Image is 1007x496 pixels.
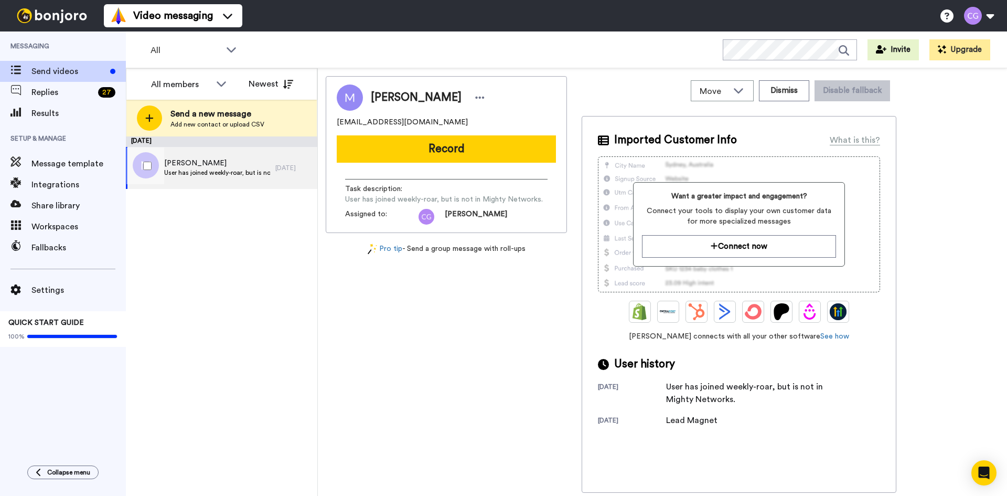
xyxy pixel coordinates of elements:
img: magic-wand.svg [368,244,377,255]
span: [PERSON_NAME] [164,158,270,168]
span: Add new contact or upload CSV [170,120,264,129]
button: Upgrade [929,39,990,60]
span: Share library [31,199,126,212]
img: Ontraport [660,303,677,320]
img: vm-color.svg [110,7,127,24]
span: Imported Customer Info [614,132,737,148]
img: Image of Manuel [337,85,363,111]
button: Dismiss [759,80,809,101]
img: GoHighLevel [830,303,847,320]
span: Move [700,85,728,98]
img: Patreon [773,303,790,320]
span: [PERSON_NAME] [445,209,507,225]
div: Open Intercom Messenger [971,460,997,486]
span: Collapse menu [47,468,90,477]
img: ActiveCampaign [716,303,733,320]
button: Connect now [642,235,835,258]
span: Connect your tools to display your own customer data for more specialized messages [642,206,835,227]
div: User has joined weekly-roar, but is not in Mighty Networks. [666,381,834,406]
span: [PERSON_NAME] [371,90,462,105]
div: What is this? [830,134,880,146]
span: Results [31,107,126,120]
button: Disable fallback [815,80,890,101]
div: [DATE] [598,383,666,406]
span: User has joined weekly-roar, but is not in Mighty Networks. [164,168,270,177]
span: Replies [31,86,94,99]
span: Workspaces [31,220,126,233]
span: Settings [31,284,126,297]
a: See how [820,333,849,340]
span: User history [614,356,675,372]
img: ConvertKit [745,303,762,320]
span: 100% [8,332,25,341]
span: [EMAIL_ADDRESS][DOMAIN_NAME] [337,117,468,128]
span: User has joined weekly-roar, but is not in Mighty Networks. [345,194,543,205]
button: Newest [241,73,301,94]
span: Integrations [31,178,126,191]
div: 27 [98,87,115,98]
span: QUICK START GUIDE [8,319,84,326]
span: Want a greater impact and engagement? [642,191,835,202]
div: All members [151,78,211,91]
a: Pro tip [368,244,402,255]
button: Collapse menu [27,466,99,479]
span: Send videos [31,65,106,78]
div: [DATE] [598,416,666,427]
span: All [151,44,221,57]
div: - Send a group message with roll-ups [326,244,567,255]
button: Invite [867,39,919,60]
img: bj-logo-header-white.svg [13,8,91,23]
button: Record [337,135,556,163]
img: cg.png [419,209,434,225]
div: Lead Magnet [666,414,719,427]
span: Assigned to: [345,209,419,225]
span: Fallbacks [31,241,126,254]
img: Drip [801,303,818,320]
div: [DATE] [126,136,317,147]
span: Send a new message [170,108,264,120]
span: [PERSON_NAME] connects with all your other software [598,331,880,342]
span: Video messaging [133,8,213,23]
div: [DATE] [275,164,312,172]
img: Hubspot [688,303,705,320]
img: Shopify [631,303,648,320]
span: Message template [31,157,126,170]
span: Task description : [345,184,419,194]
